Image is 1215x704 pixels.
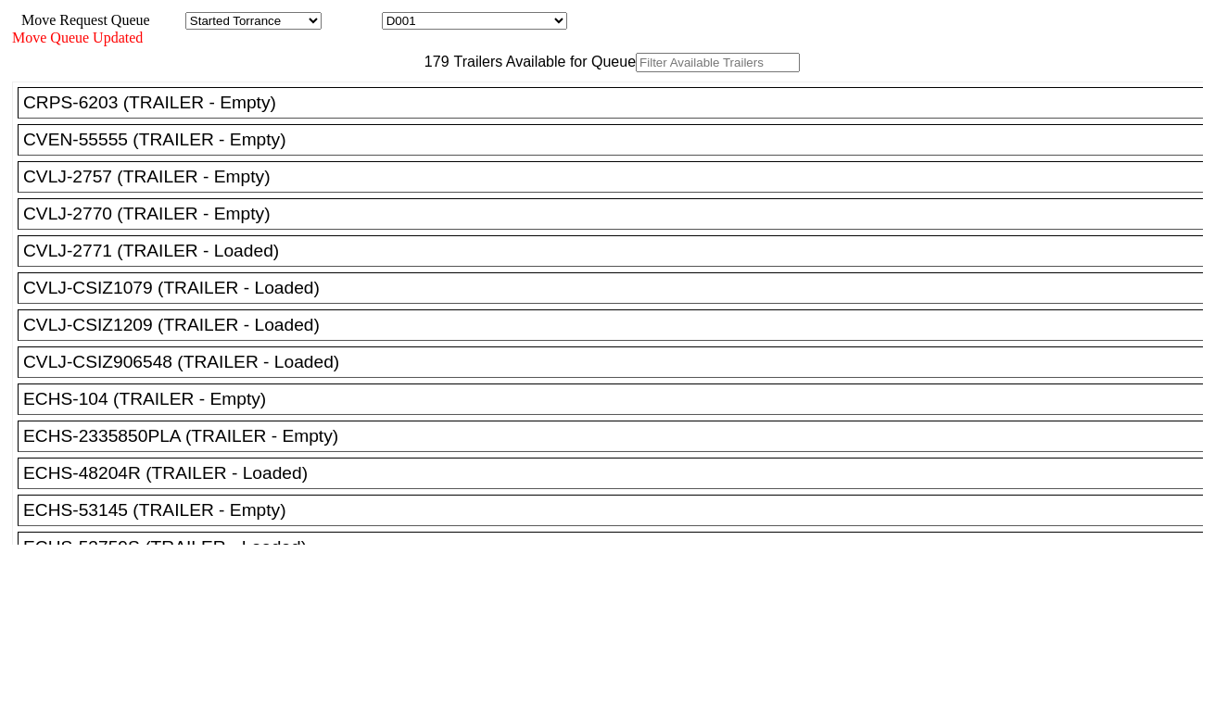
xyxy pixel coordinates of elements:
[23,93,1214,113] div: CRPS-6203 (TRAILER - Empty)
[23,315,1214,335] div: CVLJ-CSIZ1209 (TRAILER - Loaded)
[636,53,800,72] input: Filter Available Trailers
[23,500,1214,521] div: ECHS-53145 (TRAILER - Empty)
[23,426,1214,446] div: ECHS-2335850PLA (TRAILER - Empty)
[12,12,150,28] span: Move Request Queue
[23,389,1214,409] div: ECHS-104 (TRAILER - Empty)
[23,463,1214,484] div: ECHS-48204R (TRAILER - Loaded)
[23,204,1214,224] div: CVLJ-2770 (TRAILER - Empty)
[23,278,1214,298] div: CVLJ-CSIZ1079 (TRAILER - Loaded)
[12,30,143,45] span: Move Queue Updated
[23,537,1214,558] div: ECHS-53759S (TRAILER - Loaded)
[325,12,378,28] span: Location
[153,12,182,28] span: Area
[449,54,637,69] span: Trailers Available for Queue
[415,54,449,69] span: 179
[23,167,1214,187] div: CVLJ-2757 (TRAILER - Empty)
[23,241,1214,261] div: CVLJ-2771 (TRAILER - Loaded)
[23,130,1214,150] div: CVEN-55555 (TRAILER - Empty)
[23,352,1214,372] div: CVLJ-CSIZ906548 (TRAILER - Loaded)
